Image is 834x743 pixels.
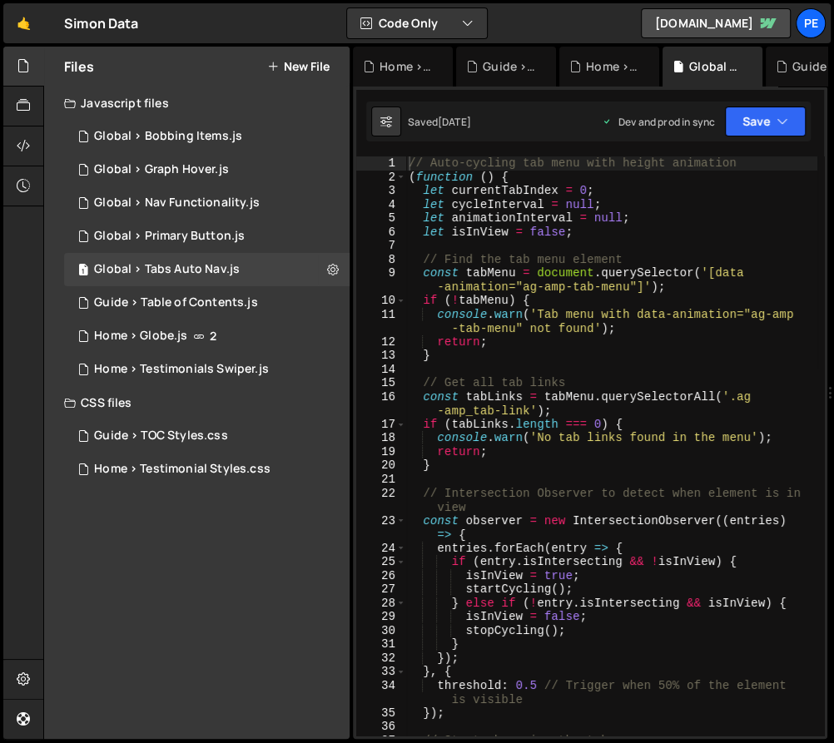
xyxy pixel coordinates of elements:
[356,431,406,445] div: 18
[356,458,406,473] div: 20
[438,115,471,129] div: [DATE]
[380,58,433,75] div: Home > Testimonial Styles.css
[64,57,94,76] h2: Files
[356,637,406,651] div: 31
[94,229,245,244] div: Global > Primary Button.js
[641,8,791,38] a: [DOMAIN_NAME]
[210,329,216,343] span: 2
[356,266,406,294] div: 9
[408,115,471,129] div: Saved
[356,294,406,308] div: 10
[356,349,406,363] div: 13
[64,319,350,353] div: 16753/46016.js
[44,386,350,419] div: CSS files
[356,720,406,734] div: 36
[689,58,742,75] div: Global > Tabs Auto Nav.js
[356,335,406,349] div: 12
[356,582,406,597] div: 27
[356,376,406,390] div: 15
[64,253,350,286] div: 16753/46062.js
[94,462,271,477] div: Home > Testimonial Styles.css
[64,419,350,453] div: 16753/46419.css
[64,453,350,486] div: 16753/45793.css
[356,308,406,335] div: 11
[356,555,406,569] div: 25
[267,60,330,73] button: New File
[64,286,350,319] div: 16753/46418.js
[356,390,406,418] div: 16
[356,363,406,377] div: 14
[94,329,187,344] div: Home > Globe.js
[356,651,406,666] div: 32
[356,679,406,706] div: 34
[356,569,406,583] div: 26
[356,171,406,185] div: 2
[356,225,406,240] div: 6
[78,265,88,278] span: 1
[94,262,240,277] div: Global > Tabs Auto Nav.js
[356,418,406,432] div: 17
[483,58,536,75] div: Guide > TOC Styles.css
[64,153,350,186] div: 16753/45758.js
[356,239,406,253] div: 7
[94,162,229,177] div: Global > Graph Hover.js
[602,115,715,129] div: Dev and prod in sync
[356,514,406,542] div: 23
[356,610,406,624] div: 29
[356,487,406,514] div: 22
[94,428,228,443] div: Guide > TOC Styles.css
[356,198,406,212] div: 4
[725,106,806,136] button: Save
[356,706,406,721] div: 35
[356,156,406,171] div: 1
[356,665,406,679] div: 33
[356,473,406,487] div: 21
[64,353,350,386] div: 16753/45792.js
[356,597,406,611] div: 28
[586,58,639,75] div: Home > Testimonials Swiper.js
[356,253,406,267] div: 8
[356,542,406,556] div: 24
[64,220,350,253] div: 16753/45990.js
[347,8,487,38] button: Code Only
[64,13,139,33] div: Simon Data
[94,129,242,144] div: Global > Bobbing Items.js
[64,186,350,220] div: 16753/46225.js
[94,295,257,310] div: Guide > Table of Contents.js
[356,445,406,459] div: 19
[94,362,269,377] div: Home > Testimonials Swiper.js
[94,196,260,211] div: Global > Nav Functionality.js
[356,184,406,198] div: 3
[796,8,826,38] a: Pe
[356,211,406,225] div: 5
[356,624,406,638] div: 30
[64,120,350,153] div: 16753/46060.js
[44,87,350,120] div: Javascript files
[3,3,44,43] a: 🤙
